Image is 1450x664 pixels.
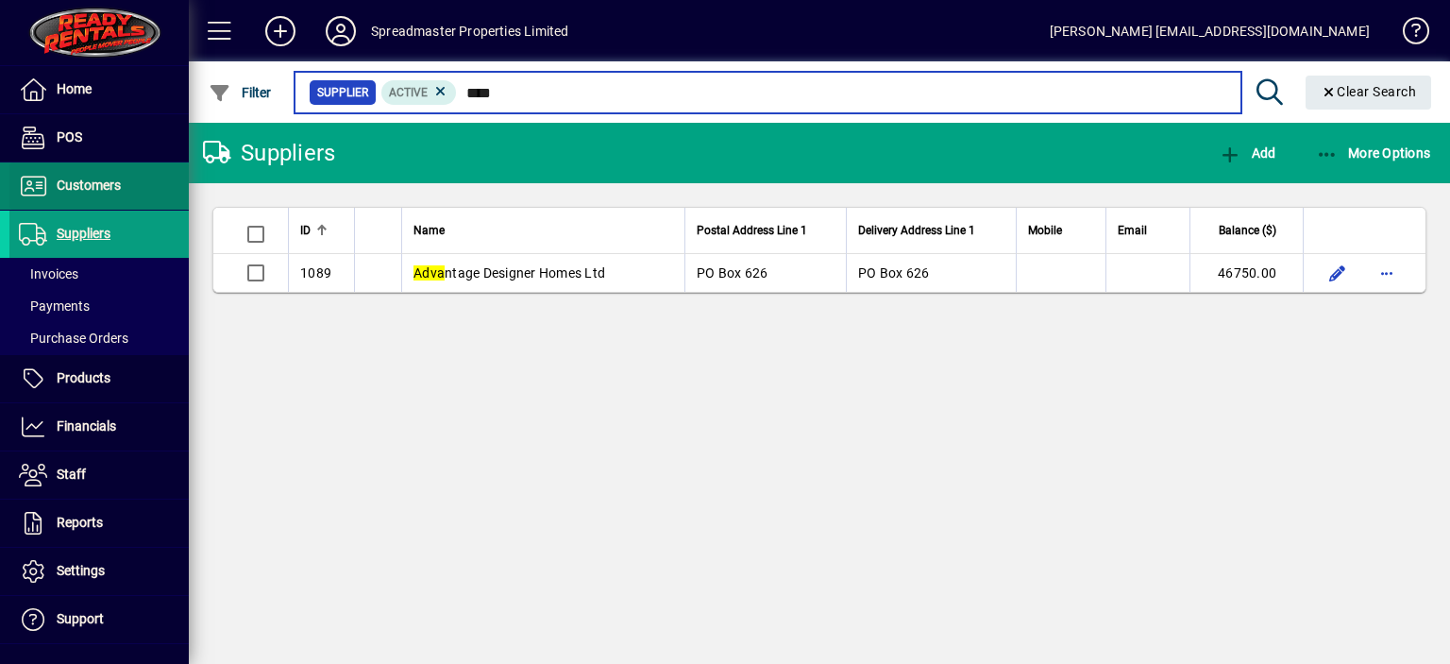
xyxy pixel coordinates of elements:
[300,220,343,241] div: ID
[1050,16,1370,46] div: [PERSON_NAME] [EMAIL_ADDRESS][DOMAIN_NAME]
[1311,136,1436,170] button: More Options
[9,114,189,162] a: POS
[9,66,189,113] a: Home
[300,265,331,281] span: 1089
[1202,220,1293,241] div: Balance ($)
[57,129,82,145] span: POS
[697,220,807,241] span: Postal Address Line 1
[1306,76,1432,110] button: Clear
[203,138,335,168] div: Suppliers
[57,226,110,241] span: Suppliers
[1372,258,1402,288] button: More options
[57,178,121,193] span: Customers
[9,355,189,402] a: Products
[413,220,673,241] div: Name
[1028,220,1062,241] span: Mobile
[413,265,445,281] em: Adva
[9,548,189,595] a: Settings
[9,322,189,354] a: Purchase Orders
[311,14,371,48] button: Profile
[57,370,110,385] span: Products
[1323,258,1353,288] button: Edit
[250,14,311,48] button: Add
[19,266,78,281] span: Invoices
[858,265,930,281] span: PO Box 626
[204,76,277,110] button: Filter
[9,290,189,322] a: Payments
[9,596,189,643] a: Support
[1316,145,1431,161] span: More Options
[697,265,768,281] span: PO Box 626
[300,220,311,241] span: ID
[413,265,605,281] span: ntage Designer Homes Ltd
[371,16,568,46] div: Spreadmaster Properties Limited
[381,80,457,105] mat-chip: Activation Status: Active
[9,451,189,499] a: Staff
[1389,4,1426,65] a: Knowledge Base
[317,83,368,102] span: Supplier
[1118,220,1178,241] div: Email
[57,563,105,578] span: Settings
[413,220,445,241] span: Name
[1214,136,1280,170] button: Add
[19,331,128,346] span: Purchase Orders
[389,86,428,99] span: Active
[57,81,92,96] span: Home
[9,403,189,451] a: Financials
[57,611,104,626] span: Support
[9,500,189,547] a: Reports
[57,467,86,482] span: Staff
[57,418,116,434] span: Financials
[1219,145,1275,161] span: Add
[209,85,272,100] span: Filter
[858,220,975,241] span: Delivery Address Line 1
[9,162,189,210] a: Customers
[1028,220,1094,241] div: Mobile
[1219,220,1276,241] span: Balance ($)
[9,258,189,290] a: Invoices
[19,298,90,314] span: Payments
[1321,84,1417,99] span: Clear Search
[1118,220,1147,241] span: Email
[1189,254,1303,292] td: 46750.00
[57,515,103,530] span: Reports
